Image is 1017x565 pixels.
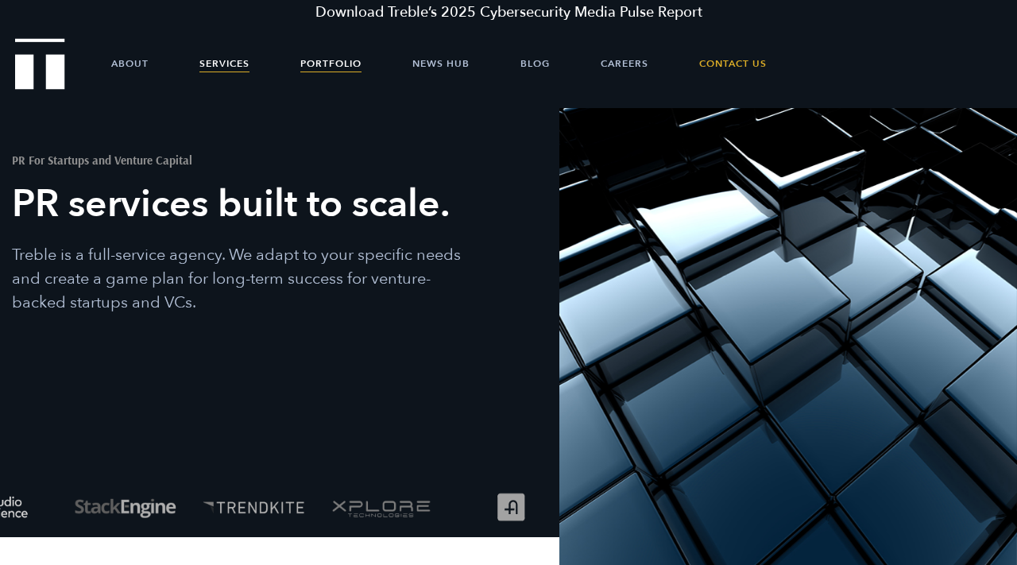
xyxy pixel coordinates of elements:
img: Treble logo [15,38,65,89]
img: XPlore logo [321,477,441,537]
a: Portfolio [300,40,362,87]
a: News Hub [412,40,470,87]
a: Blog [520,40,550,87]
a: Treble Homepage [16,40,64,88]
a: Careers [601,40,648,87]
a: Services [199,40,249,87]
p: Treble is a full-service agency. We adapt to your specific needs and create a game plan for long-... [12,243,481,315]
h2: PR For Startups and Venture Capital [12,154,481,166]
img: Addvocate logo [449,477,569,537]
h1: PR services built to scale. [12,180,481,229]
img: StackEngine logo [64,477,184,537]
a: Contact Us [699,40,767,87]
a: About [111,40,149,87]
img: TrendKite logo [193,477,313,537]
